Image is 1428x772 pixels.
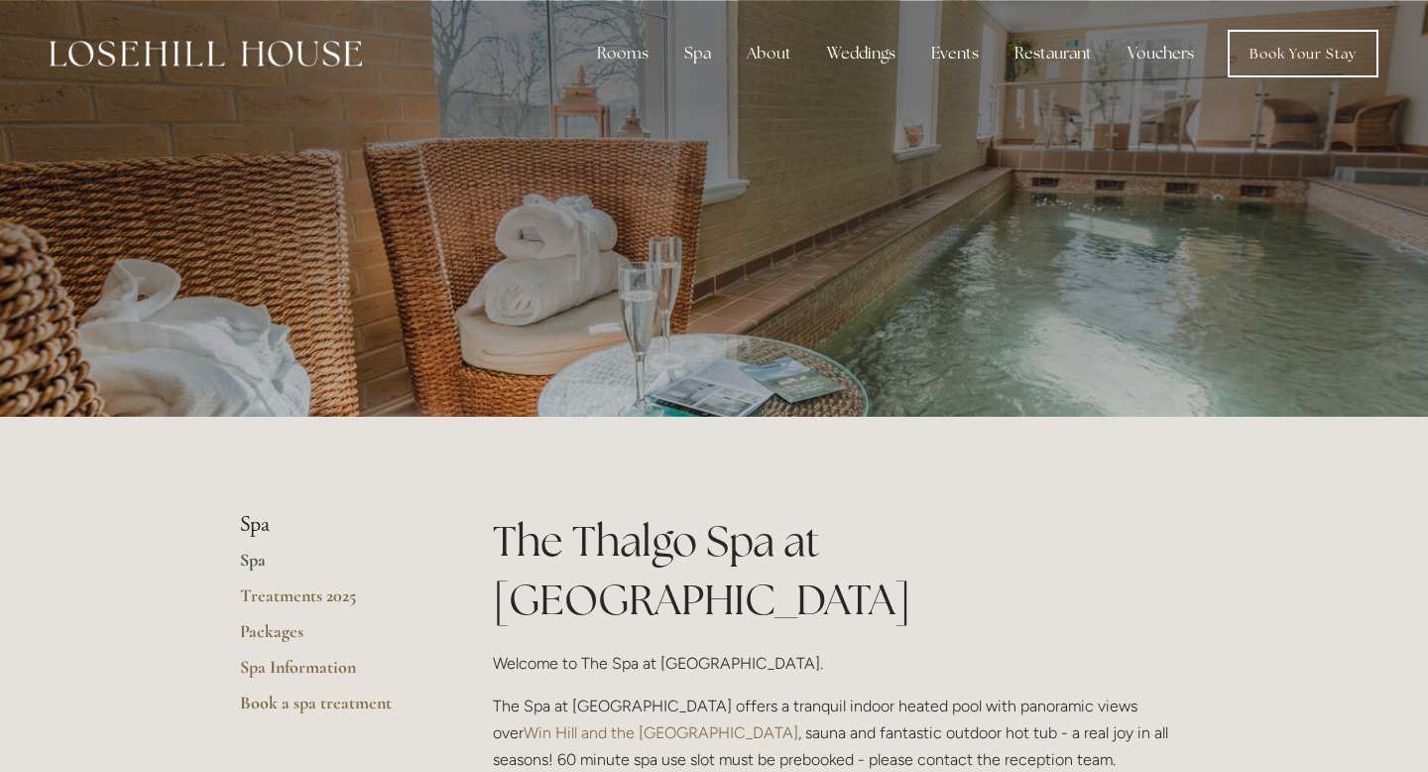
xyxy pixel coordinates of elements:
li: Spa [240,512,429,538]
a: Spa [240,549,429,584]
a: Spa Information [240,656,429,692]
div: Rooms [581,34,664,73]
div: Spa [668,34,727,73]
img: Losehill House [50,41,362,66]
a: Book a spa treatment [240,692,429,727]
h1: The Thalgo Spa at [GEOGRAPHIC_DATA] [493,512,1188,629]
a: Win Hill and the [GEOGRAPHIC_DATA] [524,723,798,742]
a: Book Your Stay [1228,30,1378,77]
div: Weddings [811,34,911,73]
div: Events [915,34,995,73]
div: Restaurant [999,34,1108,73]
a: Treatments 2025 [240,584,429,620]
p: Welcome to The Spa at [GEOGRAPHIC_DATA]. [493,650,1188,677]
a: Vouchers [1112,34,1210,73]
div: About [731,34,807,73]
a: Packages [240,620,429,656]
